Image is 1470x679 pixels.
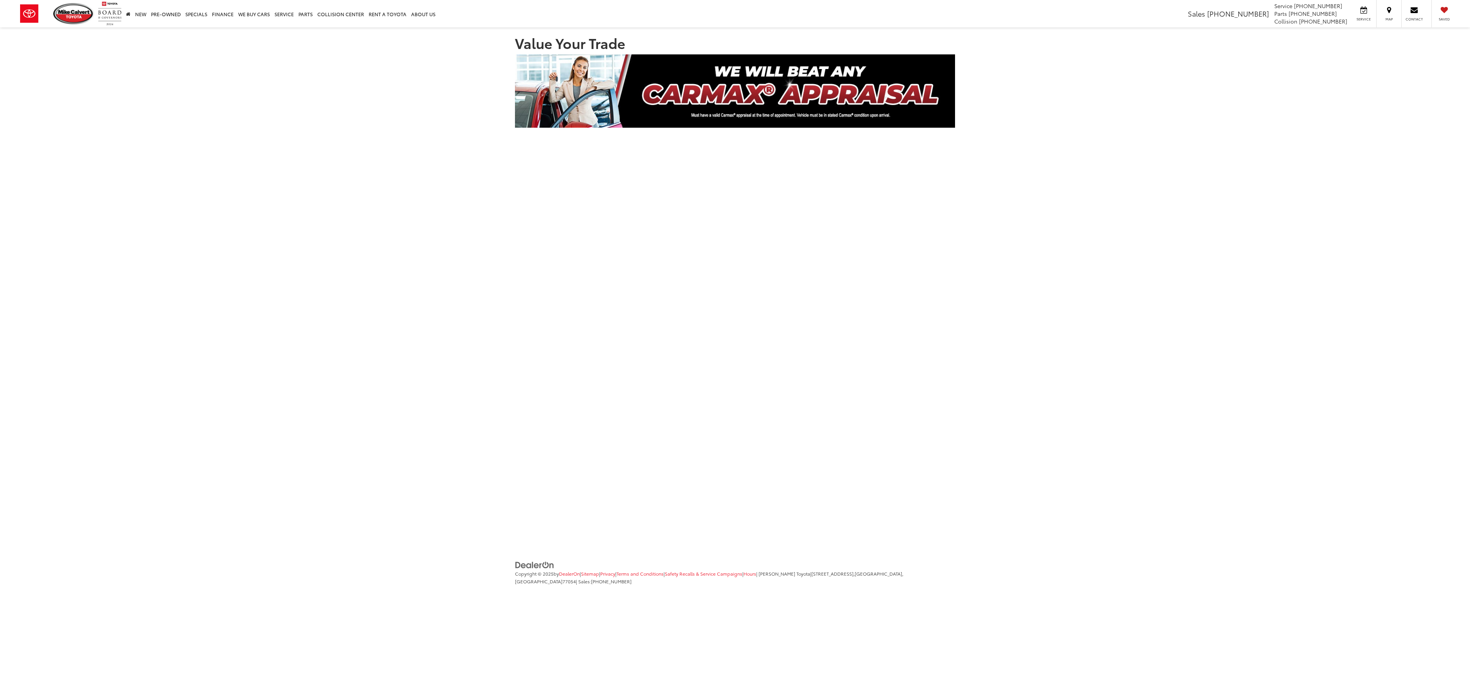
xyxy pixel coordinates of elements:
[562,578,576,584] span: 77054
[1380,17,1397,22] span: Map
[664,570,742,577] span: |
[1274,17,1297,25] span: Collision
[580,570,599,577] span: |
[1289,10,1337,17] span: [PHONE_NUMBER]
[1274,10,1287,17] span: Parts
[742,570,756,577] span: |
[743,570,756,577] a: Hours
[53,3,94,24] img: Mike Calvert Toyota
[576,578,632,584] span: | Sales:
[581,570,599,577] a: Sitemap
[515,561,554,569] img: DealerOn
[1436,17,1453,22] span: Saved
[599,570,615,577] span: |
[855,570,903,577] span: [GEOGRAPHIC_DATA],
[811,570,855,577] span: [STREET_ADDRESS],
[1188,8,1205,19] span: Sales
[1274,2,1292,10] span: Service
[600,570,615,577] a: Privacy
[1406,17,1423,22] span: Contact
[616,570,664,577] a: Terms and Conditions
[615,570,664,577] span: |
[515,54,955,128] img: CARMAX
[756,570,810,577] span: | [PERSON_NAME] Toyota
[515,561,554,568] a: DealerOn
[591,578,632,584] span: [PHONE_NUMBER]
[1299,17,1347,25] span: [PHONE_NUMBER]
[515,570,554,577] span: Copyright © 2025
[1207,8,1269,19] span: [PHONE_NUMBER]
[515,132,955,527] iframe: Value Your Trade I Mike Calvert Toyota
[515,578,562,584] span: [GEOGRAPHIC_DATA]
[515,35,955,51] h1: Value Your Trade
[554,570,580,577] span: by
[1355,17,1372,22] span: Service
[665,570,742,577] a: Safety Recalls & Service Campaigns, Opens in a new tab
[559,570,580,577] a: DealerOn Home Page
[1294,2,1342,10] span: [PHONE_NUMBER]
